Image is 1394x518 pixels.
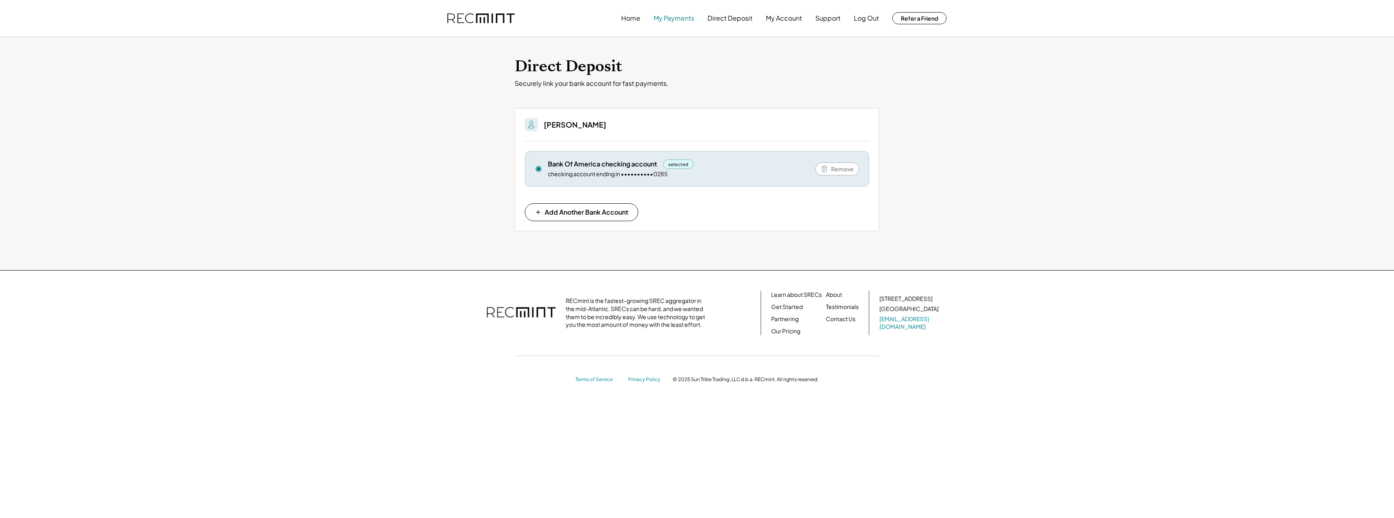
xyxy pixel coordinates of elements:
button: Add Another Bank Account [525,203,638,221]
button: Direct Deposit [708,10,753,26]
button: Refer a Friend [892,12,947,24]
a: Learn about SRECs [771,291,822,299]
span: Add Another Bank Account [545,209,628,215]
h3: [PERSON_NAME] [544,120,606,129]
div: [GEOGRAPHIC_DATA] [879,305,939,313]
button: My Account [766,10,802,26]
div: © 2025 Sun Tribe Trading, LLC d.b.a. RECmint. All rights reserved. [673,376,819,383]
div: checking account ending in ••••••••••0285 [548,170,668,178]
h1: Direct Deposit [515,57,879,76]
button: Remove [815,162,859,175]
button: Home [621,10,640,26]
div: Bank Of America checking account [548,160,657,168]
div: RECmint is the fastest-growing SREC aggregator in the mid-Atlantic. SRECs can be hard, and we wan... [566,297,710,328]
a: Contact Us [826,315,855,323]
div: selected [663,160,693,169]
a: Privacy Policy [628,376,665,383]
a: About [826,291,842,299]
a: Terms of Service [575,376,620,383]
a: [EMAIL_ADDRESS][DOMAIN_NAME] [879,315,940,331]
a: Get Started [771,303,803,311]
img: People.svg [526,120,536,130]
span: Remove [831,166,854,172]
div: [STREET_ADDRESS] [879,295,932,303]
div: Securely link your bank account for fast payments. [515,79,879,88]
button: My Payments [654,10,694,26]
a: Partnering [771,315,799,323]
a: Our Pricing [771,327,800,335]
img: recmint-logotype%403x.png [447,13,515,23]
a: Testimonials [826,303,859,311]
button: Support [815,10,840,26]
img: recmint-logotype%403x.png [487,299,556,327]
button: Log Out [854,10,879,26]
